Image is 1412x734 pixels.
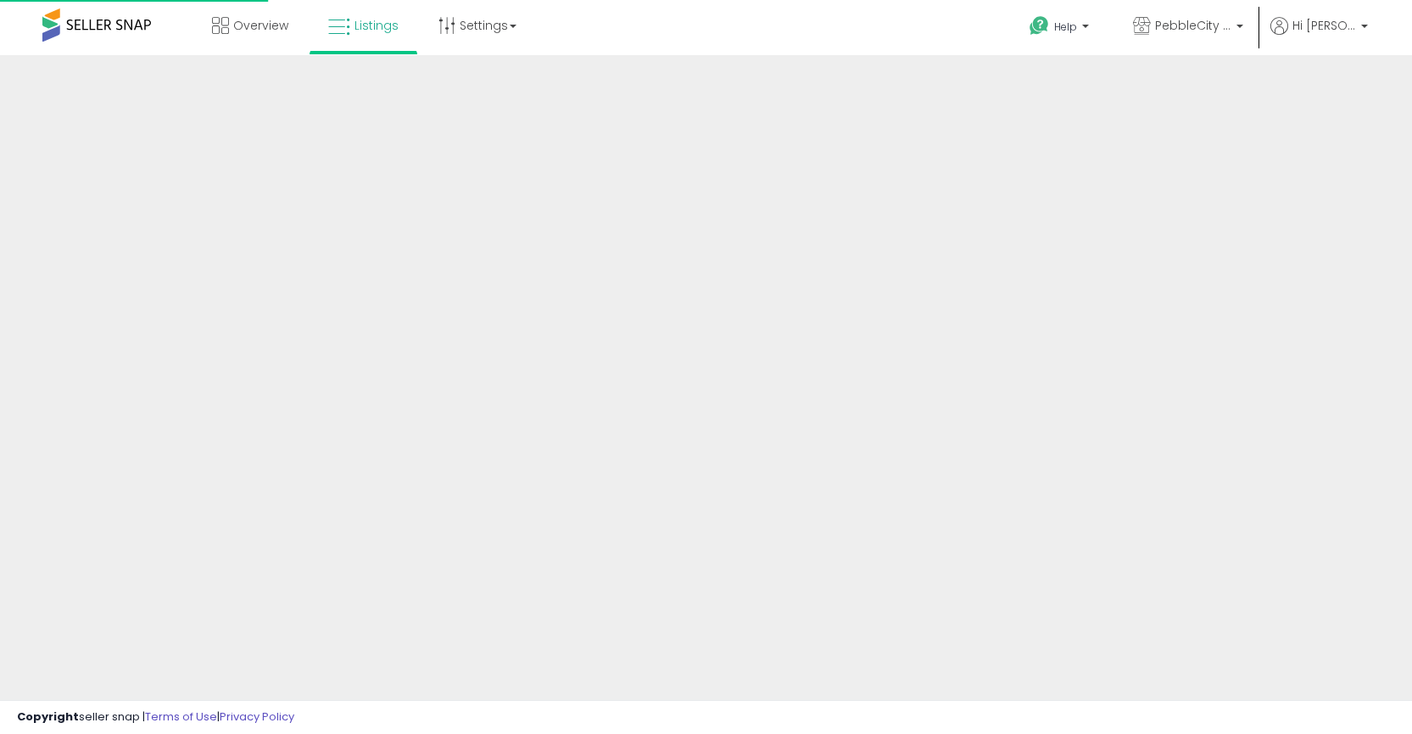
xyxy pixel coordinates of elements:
[220,709,294,725] a: Privacy Policy
[354,17,399,34] span: Listings
[1016,3,1106,55] a: Help
[1292,17,1356,34] span: Hi [PERSON_NAME]
[1270,17,1368,55] a: Hi [PERSON_NAME]
[17,709,79,725] strong: Copyright
[1155,17,1231,34] span: PebbleCity Store
[1054,20,1077,34] span: Help
[17,709,294,726] div: seller snap | |
[233,17,288,34] span: Overview
[145,709,217,725] a: Terms of Use
[1029,15,1050,36] i: Get Help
